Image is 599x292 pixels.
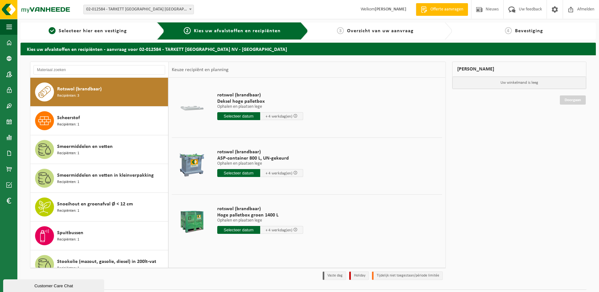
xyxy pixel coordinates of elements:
input: Materiaal zoeken [33,65,165,75]
span: ASP-container 800 L, UN-gekeurd [217,155,303,161]
input: Selecteer datum [217,169,260,177]
span: Deksel hoge palletbox [217,98,303,105]
button: Scheerstof Recipiënten: 1 [30,106,168,135]
button: Smeermiddelen en vetten in kleinverpakking Recipiënten: 1 [30,164,168,193]
span: Overzicht van uw aanvraag [347,28,414,33]
span: Selecteer hier een vestiging [59,28,127,33]
input: Selecteer datum [217,226,260,234]
div: Keuze recipiënt en planning [169,62,232,78]
h2: Kies uw afvalstoffen en recipiënten - aanvraag voor 02-012584 - TARKETT [GEOGRAPHIC_DATA] NV - [G... [21,43,596,55]
span: Bevestiging [515,28,543,33]
div: [PERSON_NAME] [452,62,587,77]
p: Ophalen en plaatsen lege [217,105,303,109]
a: Offerte aanvragen [416,3,468,16]
span: Offerte aanvragen [429,6,465,13]
span: + 4 werkdag(en) [266,228,292,232]
span: + 4 werkdag(en) [266,171,292,175]
a: Doorgaan [560,95,586,105]
button: Snoeihout en groenafval Ø < 12 cm Recipiënten: 1 [30,193,168,222]
span: Recipiënten: 1 [57,179,79,185]
span: Scheerstof [57,114,80,122]
iframe: chat widget [3,278,105,292]
span: Recipiënten: 1 [57,265,79,271]
span: 2 [184,27,191,34]
li: Vaste dag [323,271,346,280]
button: Smeermiddelen en vetten Recipiënten: 1 [30,135,168,164]
span: Kies uw afvalstoffen en recipiënten [194,28,281,33]
span: Recipiënten: 1 [57,237,79,243]
li: Tijdelijk niet toegestaan/période limitée [372,271,443,280]
span: + 4 werkdag(en) [266,114,292,119]
span: 02-012584 - TARKETT DENDERMONDE NV - DENDERMONDE [84,5,194,14]
span: 4 [505,27,512,34]
span: Rotswol (brandbaar) [57,85,102,93]
p: Ophalen en plaatsen lege [217,161,303,166]
span: Recipiënten: 1 [57,150,79,156]
span: Recipiënten: 3 [57,93,79,99]
a: 1Selecteer hier een vestiging [24,27,152,35]
input: Selecteer datum [217,112,260,120]
span: Recipiënten: 1 [57,122,79,128]
span: rotswol (brandbaar) [217,206,303,212]
li: Holiday [349,271,369,280]
p: Uw winkelmand is leeg [452,77,586,89]
span: Stookolie (mazout, gasolie, diesel) in 200lt-vat [57,258,156,265]
span: Hoge palletbox groen 1400 L [217,212,303,218]
span: rotswol (brandbaar) [217,149,303,155]
strong: [PERSON_NAME] [375,7,406,12]
span: Snoeihout en groenafval Ø < 12 cm [57,200,133,208]
button: Rotswol (brandbaar) Recipiënten: 3 [30,78,168,106]
span: Spuitbussen [57,229,83,237]
span: Recipiënten: 1 [57,208,79,214]
span: 02-012584 - TARKETT DENDERMONDE NV - DENDERMONDE [83,5,194,14]
span: 1 [49,27,56,34]
span: rotswol (brandbaar) [217,92,303,98]
span: Smeermiddelen en vetten in kleinverpakking [57,172,154,179]
span: 3 [337,27,344,34]
span: Smeermiddelen en vetten [57,143,113,150]
button: Spuitbussen Recipiënten: 1 [30,222,168,250]
p: Ophalen en plaatsen lege [217,218,303,223]
button: Stookolie (mazout, gasolie, diesel) in 200lt-vat Recipiënten: 1 [30,250,168,279]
